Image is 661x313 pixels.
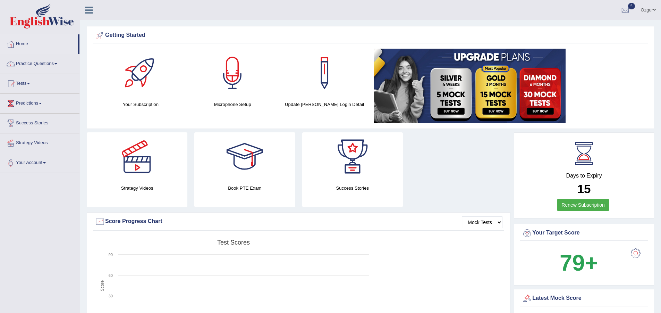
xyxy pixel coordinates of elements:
[0,153,79,171] a: Your Account
[0,34,78,52] a: Home
[95,216,502,227] div: Score Progress Chart
[0,74,79,91] a: Tests
[194,184,295,192] h4: Book PTE Exam
[628,3,635,9] span: 5
[522,228,646,238] div: Your Target Score
[577,182,591,196] b: 15
[100,280,105,291] tspan: Score
[374,49,566,123] img: small5.jpg
[560,250,598,275] b: 79+
[87,184,187,192] h4: Strategy Videos
[109,273,113,278] text: 60
[282,101,367,108] h4: Update [PERSON_NAME] Login Detail
[190,101,275,108] h4: Microphone Setup
[109,253,113,257] text: 90
[0,54,79,72] a: Practice Questions
[522,293,646,304] div: Latest Mock Score
[98,101,183,108] h4: Your Subscription
[95,30,646,41] div: Getting Started
[109,294,113,298] text: 30
[0,114,79,131] a: Success Stories
[302,184,403,192] h4: Success Stories
[0,133,79,151] a: Strategy Videos
[522,173,646,179] h4: Days to Expiry
[217,239,250,246] tspan: Test scores
[557,199,609,211] a: Renew Subscription
[0,94,79,111] a: Predictions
